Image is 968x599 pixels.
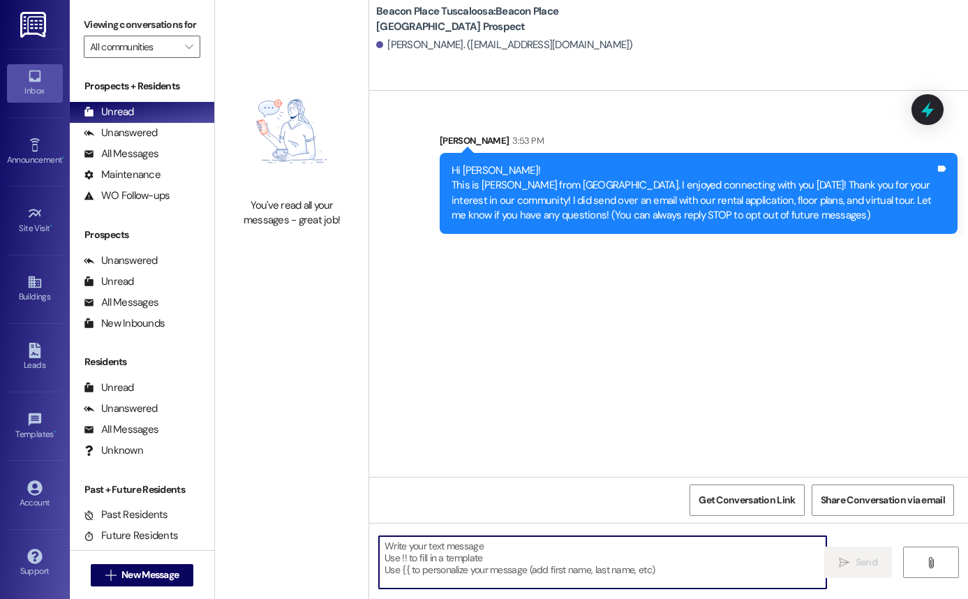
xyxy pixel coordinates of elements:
[376,38,633,52] div: [PERSON_NAME]. ([EMAIL_ADDRESS][DOMAIN_NAME])
[84,253,158,268] div: Unanswered
[84,380,134,395] div: Unread
[84,443,143,458] div: Unknown
[105,570,116,581] i: 
[509,133,543,148] div: 3:53 PM
[84,168,161,182] div: Maintenance
[7,476,63,514] a: Account
[84,401,158,416] div: Unanswered
[230,198,353,228] div: You've read all your messages - great job!
[84,508,168,522] div: Past Residents
[699,493,795,508] span: Get Conversation Link
[230,71,353,191] img: empty-state
[84,316,165,331] div: New Inbounds
[812,485,954,516] button: Share Conversation via email
[7,545,63,582] a: Support
[84,422,158,437] div: All Messages
[70,228,214,242] div: Prospects
[185,41,193,52] i: 
[62,153,64,163] span: •
[7,408,63,445] a: Templates •
[84,274,134,289] div: Unread
[452,163,935,223] div: Hi [PERSON_NAME]! This is [PERSON_NAME] from [GEOGRAPHIC_DATA]. I enjoyed connecting with you [DA...
[84,147,158,161] div: All Messages
[839,557,849,568] i: 
[54,427,56,437] span: •
[376,4,655,34] b: Beacon Place Tuscaloosa: Beacon Place [GEOGRAPHIC_DATA] Prospect
[84,295,158,310] div: All Messages
[7,339,63,376] a: Leads
[856,555,877,570] span: Send
[84,528,178,543] div: Future Residents
[84,105,134,119] div: Unread
[440,133,958,153] div: [PERSON_NAME]
[7,64,63,102] a: Inbox
[7,270,63,308] a: Buildings
[90,36,178,58] input: All communities
[50,221,52,231] span: •
[824,547,892,578] button: Send
[70,482,214,497] div: Past + Future Residents
[121,568,179,582] span: New Message
[70,355,214,369] div: Residents
[821,493,945,508] span: Share Conversation via email
[925,557,936,568] i: 
[84,188,170,203] div: WO Follow-ups
[690,485,804,516] button: Get Conversation Link
[84,14,200,36] label: Viewing conversations for
[7,202,63,239] a: Site Visit •
[91,564,194,586] button: New Message
[20,12,49,38] img: ResiDesk Logo
[70,79,214,94] div: Prospects + Residents
[84,126,158,140] div: Unanswered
